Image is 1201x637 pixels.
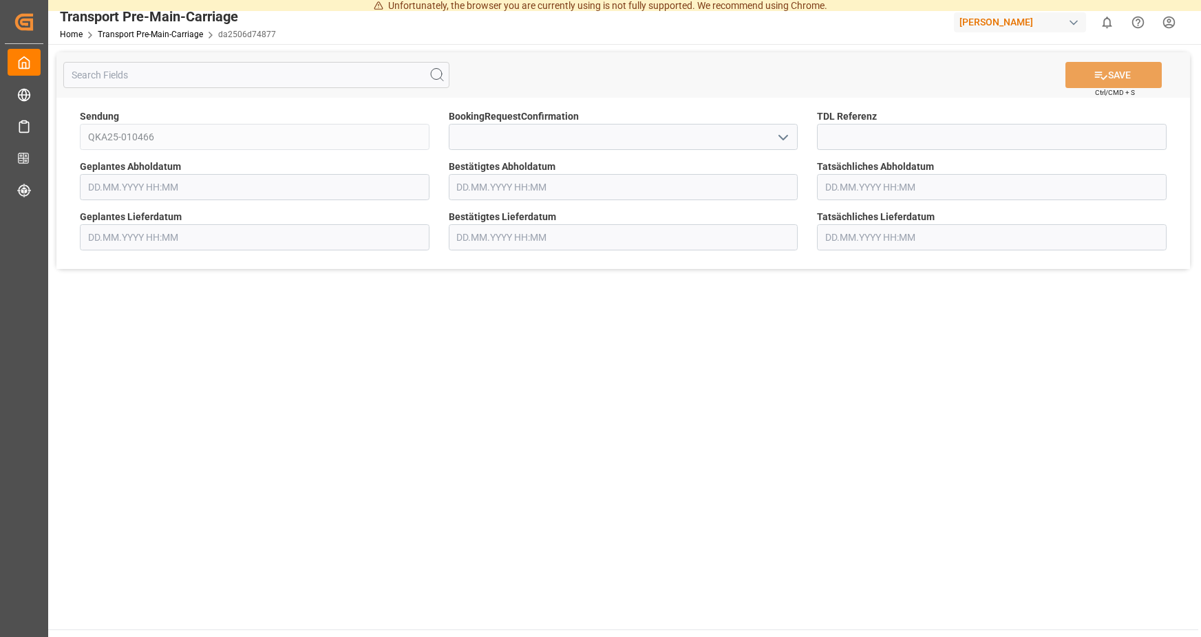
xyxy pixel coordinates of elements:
input: DD.MM.YYYY HH:MM [449,174,798,200]
span: Bestätigtes Abholdatum [449,160,555,174]
span: Bestätigtes Lieferdatum [449,210,556,224]
button: Help Center [1123,7,1154,38]
span: Tatsächliches Abholdatum [817,160,934,174]
span: Geplantes Abholdatum [80,160,181,174]
button: SAVE [1065,62,1162,88]
span: Geplantes Lieferdatum [80,210,182,224]
button: show 0 new notifications [1092,7,1123,38]
span: TDL Referenz [817,109,877,124]
a: Home [60,30,83,39]
input: DD.MM.YYYY HH:MM [80,174,429,200]
button: [PERSON_NAME] [954,9,1092,35]
span: Ctrl/CMD + S [1095,87,1135,98]
button: open menu [772,127,793,148]
input: DD.MM.YYYY HH:MM [449,224,798,250]
span: Tatsächliches Lieferdatum [817,210,935,224]
input: DD.MM.YYYY HH:MM [80,224,429,250]
input: DD.MM.YYYY HH:MM [817,224,1167,250]
a: Transport Pre-Main-Carriage [98,30,203,39]
span: Sendung [80,109,119,124]
input: DD.MM.YYYY HH:MM [817,174,1167,200]
div: [PERSON_NAME] [954,12,1086,32]
div: Transport Pre-Main-Carriage [60,6,276,27]
span: BookingRequestConfirmation [449,109,579,124]
input: Search Fields [63,62,449,88]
